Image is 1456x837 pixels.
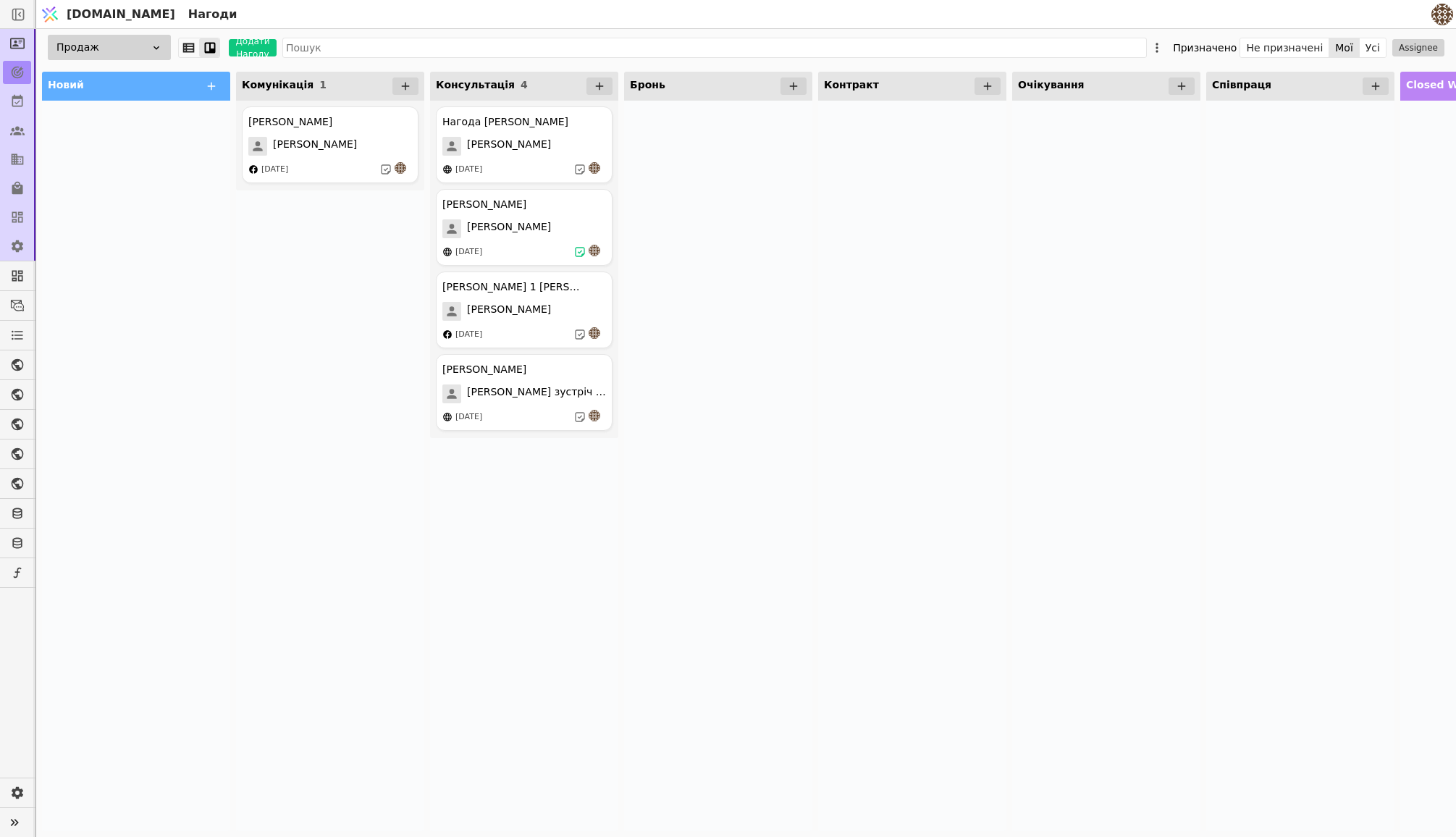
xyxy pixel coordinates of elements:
img: online-store.svg [442,164,453,174]
button: Assignee [1392,39,1444,56]
span: Контракт [824,79,879,91]
span: 1 [319,79,327,91]
span: [PERSON_NAME] зустріч 13.08 [467,384,606,403]
span: 4 [521,79,528,91]
div: [PERSON_NAME] [442,362,526,377]
a: Додати Нагоду [220,39,277,56]
button: Не призначені [1240,38,1329,58]
div: [DATE] [455,411,482,424]
span: Консультація [436,79,515,91]
div: [DATE] [455,329,482,341]
div: [PERSON_NAME][PERSON_NAME][DATE]an [436,189,613,266]
div: [PERSON_NAME][PERSON_NAME] зустріч 13.08[DATE]an [436,354,613,431]
input: Пошук [282,38,1147,58]
span: [PERSON_NAME] [467,302,551,321]
div: [PERSON_NAME] 1 [PERSON_NAME][PERSON_NAME][DATE]an [436,272,613,348]
img: 4183bec8f641d0a1985368f79f6ed469 [1431,4,1453,25]
a: [DOMAIN_NAME] [36,1,182,28]
span: Співпраця [1212,79,1271,91]
img: an [589,327,600,339]
img: facebook.svg [442,329,453,340]
span: [PERSON_NAME] [467,137,551,156]
img: an [589,245,600,256]
button: Додати Нагоду [229,39,277,56]
div: [PERSON_NAME] [442,197,526,212]
button: Мої [1329,38,1360,58]
span: Комунікація [242,79,313,91]
div: Призначено [1173,38,1237,58]
span: [DOMAIN_NAME] [67,6,175,23]
div: [PERSON_NAME][PERSON_NAME][DATE]an [242,106,418,183]
div: [PERSON_NAME] 1 [PERSON_NAME] [442,279,580,295]
img: an [395,162,406,174]
div: [DATE] [455,246,482,258]
span: [PERSON_NAME] [467,219,551,238]
img: an [589,162,600,174]
span: [PERSON_NAME] [273,137,357,156]
div: Нагода [PERSON_NAME][PERSON_NAME][DATE]an [436,106,613,183]
img: facebook.svg [248,164,258,174]
span: Очікування [1018,79,1085,91]
div: [DATE] [455,164,482,176]
h2: Нагоди [182,6,237,23]
div: [PERSON_NAME] [248,114,332,130]
img: online-store.svg [442,247,453,257]
div: Продаж [48,35,171,60]
span: Новий [48,79,84,91]
div: [DATE] [261,164,288,176]
div: Нагода [PERSON_NAME] [442,114,568,130]
img: Logo [39,1,61,28]
button: Усі [1360,38,1386,58]
span: Бронь [630,79,665,91]
img: online-store.svg [442,412,453,422]
img: an [589,410,600,421]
